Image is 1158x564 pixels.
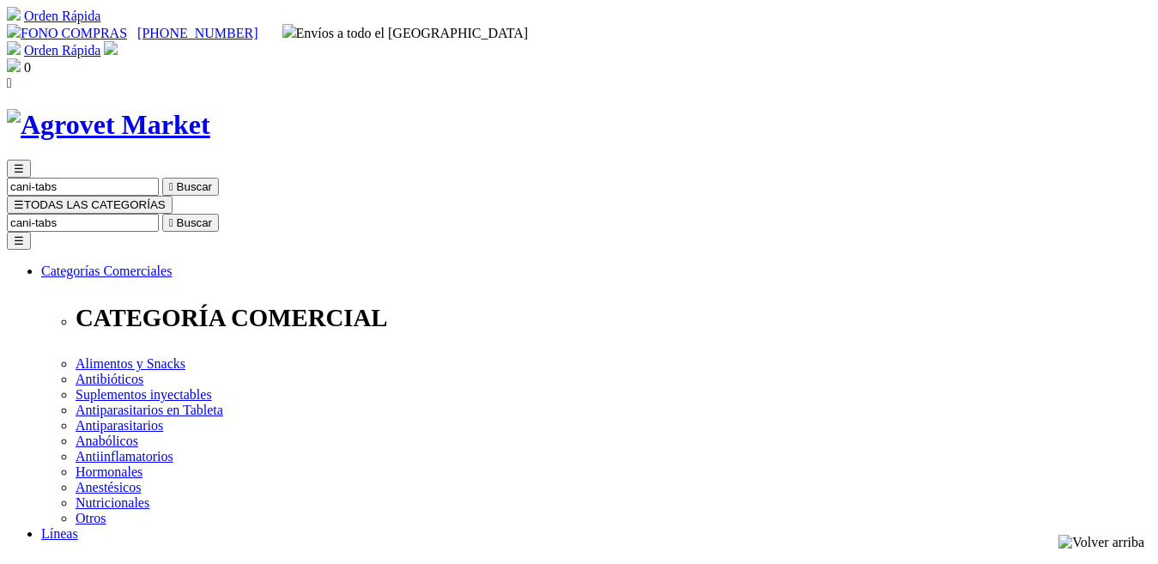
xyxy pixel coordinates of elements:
input: Buscar [7,214,159,232]
a: Nutricionales [76,495,149,510]
input: Buscar [7,178,159,196]
span: Buscar [177,216,212,229]
img: shopping-bag.svg [7,58,21,72]
a: Suplementos inyectables [76,387,212,402]
a: Orden Rápida [24,9,100,23]
a: Categorías Comerciales [41,264,172,278]
span: 0 [24,60,31,75]
a: Hormonales [76,464,142,479]
a: [PHONE_NUMBER] [137,26,258,40]
a: Anestésicos [76,480,141,494]
span: ☰ [14,198,24,211]
i:  [169,216,173,229]
a: Otros [76,511,106,525]
a: Líneas [41,526,78,541]
button: ☰ [7,160,31,178]
button: ☰TODAS LAS CATEGORÍAS [7,196,173,214]
button:  Buscar [162,178,219,196]
img: delivery-truck.svg [282,24,296,38]
i:  [7,76,12,90]
img: phone.svg [7,24,21,38]
img: Volver arriba [1058,535,1144,550]
a: Antiinflamatorios [76,449,173,464]
a: Orden Rápida [24,43,100,58]
button: ☰ [7,232,31,250]
button:  Buscar [162,214,219,232]
i:  [169,180,173,193]
img: user.svg [104,41,118,55]
a: FONO COMPRAS [7,26,127,40]
a: Acceda a su cuenta de cliente [104,43,118,58]
img: shopping-cart.svg [7,41,21,55]
a: Antiparasitarios [76,418,163,433]
span: ☰ [14,162,24,175]
a: Antiparasitarios en Tableta [76,403,223,417]
span: Buscar [177,180,212,193]
img: Agrovet Market [7,109,210,141]
a: Alimentos y Snacks [76,356,185,371]
img: shopping-cart.svg [7,7,21,21]
a: Anabólicos [76,434,138,448]
span: Envíos a todo el [GEOGRAPHIC_DATA] [282,26,529,40]
a: Antibióticos [76,372,143,386]
p: CATEGORÍA COMERCIAL [76,304,1151,332]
